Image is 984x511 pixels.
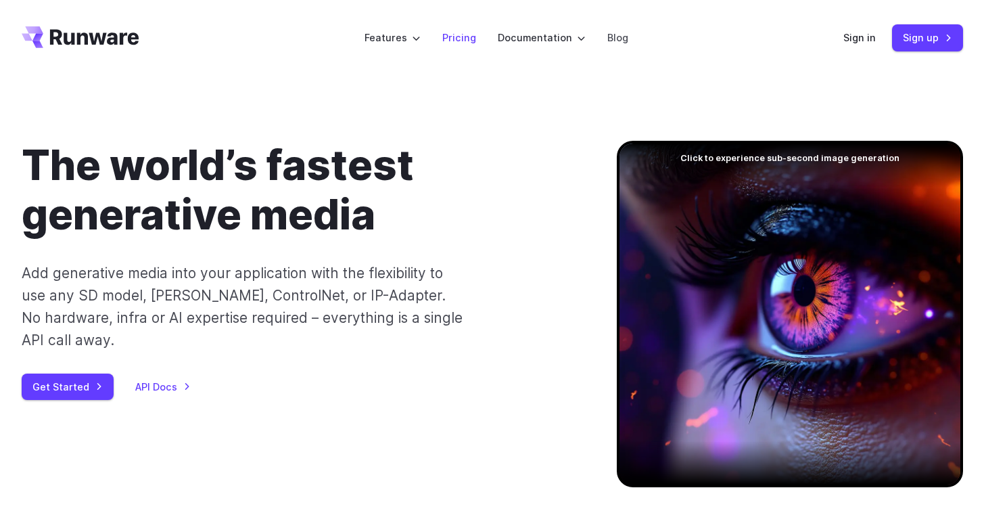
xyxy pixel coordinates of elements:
a: API Docs [135,379,191,395]
a: Pricing [442,30,476,45]
a: Get Started [22,374,114,400]
h1: The world’s fastest generative media [22,141,573,240]
label: Documentation [498,30,586,45]
label: Features [365,30,421,45]
a: Go to / [22,26,139,48]
p: Add generative media into your application with the flexibility to use any SD model, [PERSON_NAME... [22,262,463,352]
a: Sign up [892,24,963,51]
a: Sign in [843,30,876,45]
a: Blog [607,30,628,45]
